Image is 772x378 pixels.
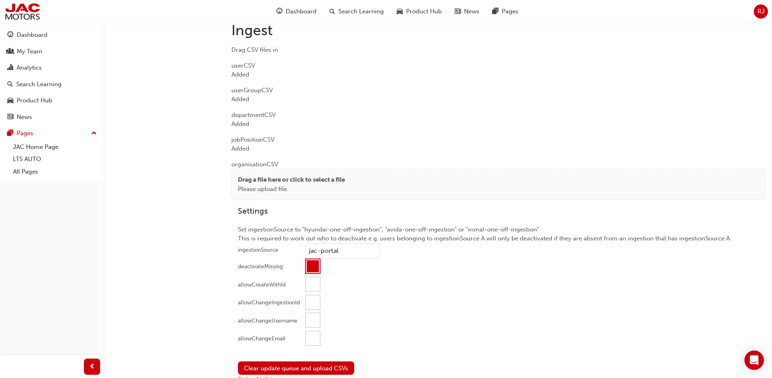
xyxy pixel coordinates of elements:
h1: Ingest [231,21,766,39]
div: deactivateMissing [238,263,283,271]
span: pages-icon [7,130,13,137]
div: Added [231,119,766,129]
p: Drag a file here or click to select a file [238,175,345,185]
div: allowChangeEmail [238,335,285,343]
a: Dashboard [3,28,100,42]
span: Dashboard [286,7,316,16]
a: search-iconSearch Learning [323,3,390,20]
span: news-icon [7,114,13,121]
div: Open Intercom Messenger [744,350,764,370]
div: Drag CSV files in [231,45,766,55]
div: My Team [17,47,42,56]
div: Analytics [17,63,42,72]
p: Please upload file. [238,185,345,194]
span: up-icon [91,128,97,139]
span: Pages [502,7,518,16]
div: organisation CSV [231,153,766,200]
span: guage-icon [276,6,282,17]
span: car-icon [7,97,13,104]
div: Drag a file here or click to select a filePlease upload file. [231,169,766,200]
span: prev-icon [89,362,95,372]
span: car-icon [397,6,403,17]
div: Pages [17,129,33,138]
h3: Settings [238,206,759,216]
div: userGroup CSV [231,79,766,104]
div: allowCreateWithId [238,281,286,289]
div: jobPosition CSV [231,129,766,153]
div: Search Learning [16,80,62,89]
span: Search Learning [338,7,384,16]
a: Analytics [3,60,100,75]
input: ingestionSource [305,243,380,259]
a: pages-iconPages [486,3,525,20]
button: DashboardMy TeamAnalyticsSearch LearningProduct HubNews [3,26,100,126]
span: guage-icon [7,32,13,39]
div: Dashboard [17,30,47,40]
a: News [3,110,100,125]
a: Search Learning [3,77,100,92]
button: Pages [3,126,100,141]
span: RJ [757,7,765,16]
div: News [17,113,32,122]
img: jac-portal [4,2,41,21]
a: car-iconProduct Hub [390,3,448,20]
span: search-icon [329,6,335,17]
span: chart-icon [7,64,13,72]
span: people-icon [7,48,13,55]
div: Added [231,95,766,104]
a: LTS AUTO [10,153,100,166]
div: Product Hub [17,96,52,105]
div: Added [231,144,766,153]
span: News [464,7,479,16]
div: Added [231,70,766,79]
a: My Team [3,44,100,59]
div: allowChangeUsername [238,317,297,325]
a: All Pages [10,166,100,178]
div: department CSV [231,104,766,129]
button: RJ [754,4,768,19]
span: Product Hub [406,7,442,16]
span: news-icon [455,6,461,17]
div: Set ingestionSource to "hyundai-one-off-ingestion", "avida-one-off-ingestion" or "mmal-one-off-in... [231,200,766,355]
span: pages-icon [492,6,498,17]
div: ingestionSource [238,246,278,254]
a: guage-iconDashboard [270,3,323,20]
div: allowChangeIngestionId [238,299,300,307]
div: user CSV [231,55,766,79]
a: news-iconNews [448,3,486,20]
button: Clear update queue and upload CSVs [238,361,354,375]
span: search-icon [7,81,13,88]
a: Product Hub [3,93,100,108]
a: JAC Home Page [10,141,100,153]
